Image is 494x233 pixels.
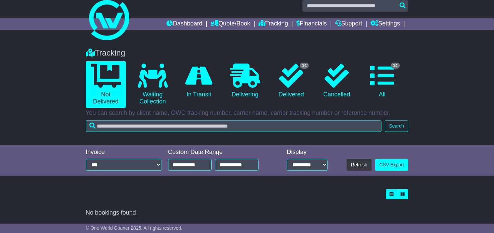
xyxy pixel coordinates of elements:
a: Dashboard [166,18,202,30]
a: Tracking [259,18,288,30]
div: No bookings found [86,209,408,217]
span: 14 [300,63,309,69]
a: 14 Delivered [272,61,311,101]
span: 14 [391,63,400,69]
a: CSV Export [375,159,408,171]
a: Delivering [225,61,265,101]
a: Financials [296,18,327,30]
div: Tracking [82,48,412,58]
button: Refresh [347,159,372,171]
a: Quote/Book [211,18,250,30]
div: Invoice [86,149,161,156]
div: Display [287,149,328,156]
a: Cancelled [317,61,356,101]
a: Not Delivered [86,61,126,108]
a: Support [335,18,362,30]
button: Search [385,120,408,132]
a: Settings [370,18,400,30]
div: Custom Date Range [168,149,271,156]
a: In Transit [180,61,218,101]
a: 14 All [363,61,402,101]
a: Waiting Collection [133,61,173,108]
span: © One World Courier 2025. All rights reserved. [86,225,183,231]
p: You can search by client name, OWC tracking number, carrier name, carrier tracking number or refe... [86,109,408,117]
